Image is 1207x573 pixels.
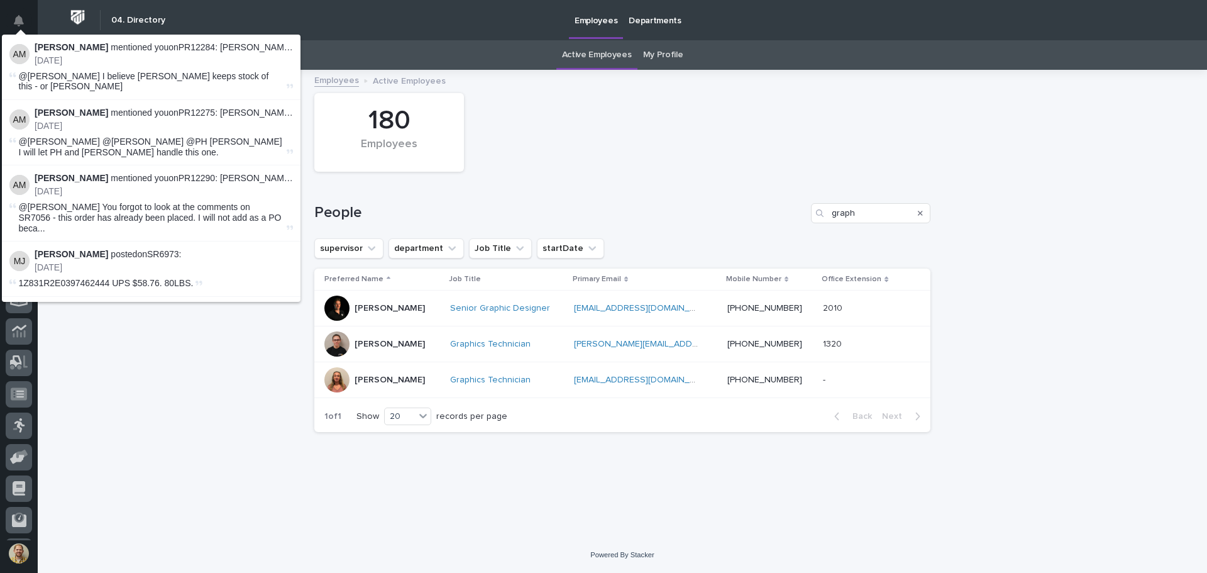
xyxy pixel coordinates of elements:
[450,303,550,314] a: Senior Graphic Designer
[9,109,30,130] img: Arlyn Miller
[449,272,481,286] p: Job Title
[824,411,877,422] button: Back
[314,238,383,259] button: supervisor
[9,175,30,195] img: Arlyn Miller
[314,204,806,222] h1: People
[314,72,359,87] a: Employees
[389,238,464,259] button: department
[355,339,425,350] p: [PERSON_NAME]
[314,291,930,326] tr: [PERSON_NAME]Senior Graphic Designer [EMAIL_ADDRESS][DOMAIN_NAME] [PHONE_NUMBER]20102010
[336,138,443,164] div: Employees
[19,202,284,233] span: @[PERSON_NAME] You forgot to look at the comments on SR7056 - this order has already been placed....
[562,40,632,70] a: Active Employees
[35,186,293,197] p: [DATE]
[6,8,32,34] button: Notifications
[469,238,532,259] button: Job Title
[450,339,531,350] a: Graphics Technician
[336,105,443,136] div: 180
[35,108,293,118] p: mentioned you on PR12275: [PERSON_NAME] - Other :
[324,272,383,286] p: Preferred Name
[19,278,194,288] span: 1Z831R2E0397462444 UPS $58.76. 80LBS.
[314,401,351,432] p: 1 of 1
[845,412,872,421] span: Back
[16,15,32,35] div: Notifications
[574,376,716,384] a: [EMAIL_ADDRESS][DOMAIN_NAME]
[314,326,930,362] tr: [PERSON_NAME]Graphics Technician [PERSON_NAME][EMAIL_ADDRESS][DOMAIN_NAME] [PHONE_NUMBER]13201320
[35,249,108,259] strong: [PERSON_NAME]
[9,44,30,64] img: Arlyn Miller
[355,303,425,314] p: [PERSON_NAME]
[727,340,802,348] a: [PHONE_NUMBER]
[19,136,282,157] span: @[PERSON_NAME] @[PERSON_NAME] @PH [PERSON_NAME] I will let PH and [PERSON_NAME] handle this one.
[823,372,828,386] p: -
[35,173,293,184] p: mentioned you on PR12290: [PERSON_NAME] - Hard Date - PWI 10360 :
[355,375,425,386] p: [PERSON_NAME]
[35,121,293,131] p: [DATE]
[35,173,108,183] strong: [PERSON_NAME]
[450,375,531,386] a: Graphics Technician
[356,411,379,422] p: Show
[35,42,293,53] p: mentioned you on PR12284: [PERSON_NAME] - Other :
[35,108,108,118] strong: [PERSON_NAME]
[111,15,165,26] h2: 04. Directory
[9,251,30,271] img: Mike Johnson
[726,272,781,286] p: Mobile Number
[537,238,604,259] button: startDate
[573,272,621,286] p: Primary Email
[574,340,785,348] a: [PERSON_NAME][EMAIL_ADDRESS][DOMAIN_NAME]
[727,304,802,313] a: [PHONE_NUMBER]
[877,411,930,422] button: Next
[823,301,845,314] p: 2010
[6,540,32,567] button: users-avatar
[643,40,683,70] a: My Profile
[436,411,507,422] p: records per page
[314,362,930,398] tr: [PERSON_NAME]Graphics Technician [EMAIL_ADDRESS][DOMAIN_NAME] [PHONE_NUMBER]--
[823,337,844,350] p: 1320
[385,410,415,423] div: 20
[574,304,716,313] a: [EMAIL_ADDRESS][DOMAIN_NAME]
[19,71,269,92] span: @[PERSON_NAME] I believe [PERSON_NAME] keeps stock of this - or [PERSON_NAME]
[811,203,930,223] input: Search
[822,272,881,286] p: Office Extension
[590,551,654,559] a: Powered By Stacker
[35,249,293,260] p: posted on SR6973 :
[727,376,802,384] a: [PHONE_NUMBER]
[373,73,446,87] p: Active Employees
[882,412,910,421] span: Next
[35,42,108,52] strong: [PERSON_NAME]
[35,262,293,273] p: [DATE]
[35,55,293,66] p: [DATE]
[66,6,89,29] img: Workspace Logo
